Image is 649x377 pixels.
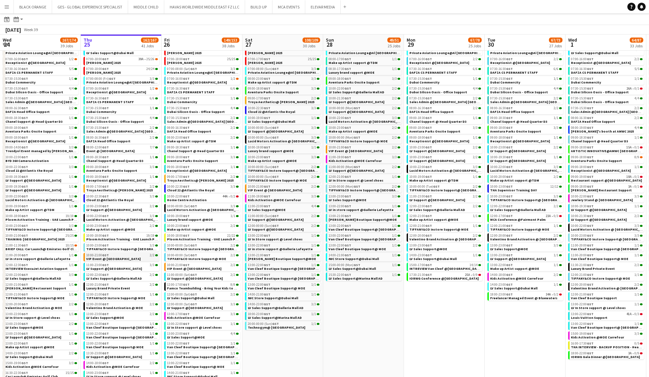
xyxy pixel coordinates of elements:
span: GST [587,86,594,91]
span: DAFZA CS PERMANENT STAFF [571,70,619,75]
span: Private Aviation Lounge@Al Maktoum Airport [167,70,248,75]
span: GST [425,96,432,100]
span: Dubai Silicon Oasis - Office Support [571,100,629,104]
span: GST [21,106,28,110]
span: GST [264,96,270,100]
span: GST [272,67,279,71]
span: 07:30-16:30 [571,67,594,71]
span: GST [102,106,109,110]
span: 07:00-17:00 [248,57,270,61]
a: 07:30-16:30GST5/5DAFZA CS PERMANENT STAFF [571,67,643,74]
div: 07:30-15:30GST2/2Sales Admin @[GEOGRAPHIC_DATA] [GEOGRAPHIC_DATA] [487,96,563,106]
div: 07:00-23:00GST7/9LV Sales Support@Dubai Mall [83,47,159,57]
span: GST [506,86,513,91]
span: Make up Artist support @TDM [329,61,378,65]
span: 4/4 [69,87,74,90]
span: 07:00-18:00 [86,67,109,71]
button: MIDDLE CHILD [128,0,164,14]
span: Dubai Silicon Oasis - Office Support [5,90,63,94]
a: 07:00-17:00GST22/22[PERSON_NAME] 2025 [248,47,319,55]
span: Dubai Silicon Oasis - Office Support [490,90,548,94]
a: 07:30-15:30GST26A•0/1Dubai Silicon Oasis - Office Support [571,86,643,94]
span: Receptionist @Dubai Silicon Oasis [571,61,631,65]
div: 07:30-15:30GST4/4Dubai Silicon Oasis - Office Support [407,86,482,96]
span: 07:30-15:30 [409,77,432,80]
div: 07:00-18:00GST24/24[PERSON_NAME] 2025 [83,67,159,76]
button: GES - GLOBAL EXPERIENCE SPECIALIST [52,0,128,14]
span: 24/24 [146,67,154,71]
span: Meidam 2025 [167,61,201,65]
a: 07:30-15:30GST1/1Dubai Commercity [167,96,239,104]
div: • [86,57,158,61]
span: Aventura Parks Onsite Support [329,80,380,85]
a: 08:00-23:00GST3/3Make up Artist support @TDM [248,76,319,84]
div: 07:00-17:00GST22/22[PERSON_NAME] 2025 [245,47,321,57]
a: 07:00-08:00 (Tue)GST3/3Private Aviation Lounge@Al [GEOGRAPHIC_DATA] [409,47,481,55]
span: 07:00-16:00 [5,57,28,61]
span: 26A [626,87,632,90]
span: 6/6 [231,87,235,90]
span: Meidam 2025 [248,51,282,55]
span: GST [344,57,351,61]
div: 08:00-23:00GST3/3Make up Artist support @TDM [245,76,321,86]
a: 07:00-16:00GST2/2Receptionist @[GEOGRAPHIC_DATA] [409,57,481,65]
div: 07:00-18:00GST25/25[PERSON_NAME] 2025 [164,57,240,67]
span: 07:30-15:30 [5,97,28,100]
a: 10:00-22:00GST2/2LV Sales Support@Galleria Mall AD [329,86,400,94]
button: HAVAS WORLDWIDE MIDDLE EAST FZ LLC [164,0,245,14]
a: 10:00-00:00 (Mon)GST2/2LV Support @[GEOGRAPHIC_DATA] [329,106,400,114]
span: Receptionist @Dubai Silicon Oasis [490,61,550,65]
span: GST [506,106,513,110]
span: GST [21,86,28,91]
a: 10:00-22:30GST3/3Cloud 22 @Atlantis the Royal [248,106,319,114]
span: DAFZA CS PERMANENT STAFF [167,90,215,94]
span: 39A [138,57,144,61]
div: 07:00-16:00GST2/2Receptionist @[GEOGRAPHIC_DATA] [568,57,644,67]
span: GST [587,67,594,71]
span: 07:30-15:30 [571,97,594,100]
span: Meidam 2025 [86,61,121,65]
div: 07:30-16:30GST5/5DAFZA CS PERMANENT STAFF [3,67,78,76]
span: Private Aviation Lounge@Al Maktoum Airport [329,51,410,55]
span: 25/25 [227,57,235,61]
div: • [571,87,643,90]
span: 07:00-16:00 [490,57,513,61]
div: 08:00-17:00GST1/1Make up Artist support @TDM [326,57,402,67]
span: 07:00-16:00 [86,87,109,90]
span: 6/6 [150,97,154,100]
span: Sales Admin @Dubai Silicon Oasis [5,100,98,104]
span: Private Aviation Lounge@Al Maktoum Airport [409,51,490,55]
a: 07:00-18:00GST39A•25/26[PERSON_NAME] 2025 [86,57,158,65]
div: 07:00-16:00GST1/2Receptionist @[GEOGRAPHIC_DATA] [83,86,159,96]
div: 07:00-08:00 (Sun)GST3/3Private Aviation Lounge@Al [GEOGRAPHIC_DATA] [245,67,321,76]
div: 07:30-15:30GST1/1Dubai Commercity [164,96,240,106]
span: GST [102,86,109,91]
div: 09:00-17:00GST2/2Troya Aesthetics@ [PERSON_NAME] 2025 [245,96,321,106]
span: 07:00-18:00 [167,57,190,61]
span: GST [264,76,270,81]
span: 2/2 [473,97,478,100]
a: 07:00-18:00GST22/22[PERSON_NAME] 2025 [167,47,239,55]
span: GST [102,96,109,100]
span: GST [587,76,594,81]
div: 07:00-08:00 (Tue)GST3/3Private Aviation Lounge@Al [GEOGRAPHIC_DATA] [407,47,482,57]
span: 09:00-17:00 [248,97,270,100]
span: 07:00-18:00 [86,57,109,61]
a: 07:30-16:30GST5/5DAFZA CS PERMANENT STAFF [5,67,77,74]
span: 10:00-22:00 [329,87,351,90]
span: 1/1 [554,77,558,80]
a: 07:30-15:30GST1/1Dubai Commercity [5,76,77,84]
span: 2/2 [473,57,478,61]
span: 0/1 [634,87,639,90]
span: Receptionist @Dubai Silicon Oasis [167,80,227,85]
span: Private Aviation Lounge@Al Maktoum Airport [5,51,87,55]
div: 07:30-15:30GST1/1Dubai Commercity [487,76,563,86]
a: 07:00-16:00GST1/2Receptionist @[GEOGRAPHIC_DATA] [5,57,77,65]
span: Private Aviation Lounge@Al Maktoum Airport [248,70,329,75]
div: 07:30-16:30GST6/6DAFZA CS PERMANENT STAFF [164,86,240,96]
div: 10:00-22:00GST2/2LV Sales Support@Galleria Mall AD [326,86,402,96]
div: 07:30-15:30GST4/4Dubai Silicon Oasis - Office Support [487,86,563,96]
span: 07:00-08:00 (Fri) [86,77,116,80]
span: GST [425,106,432,110]
a: 08:30-17:30GST1/1Luxury brand support @MOE [329,67,400,74]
